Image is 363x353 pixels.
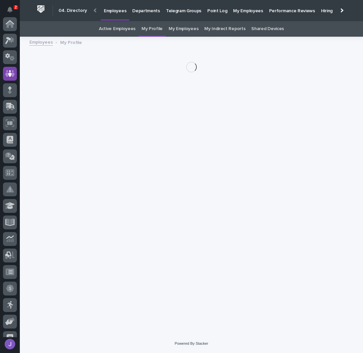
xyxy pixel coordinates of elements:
[35,3,47,15] img: Workspace Logo
[204,21,245,37] a: My Indirect Reports
[251,21,284,37] a: Shared Devices
[59,8,87,14] h2: 04. Directory
[169,21,198,37] a: My Employees
[99,21,136,37] a: Active Employees
[3,337,17,351] button: users-avatar
[3,3,17,17] button: Notifications
[141,21,163,37] a: My Profile
[60,38,82,46] p: My Profile
[8,7,17,17] div: Notifications2
[15,5,17,10] p: 2
[175,341,208,345] a: Powered By Stacker
[29,38,53,46] a: Employees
